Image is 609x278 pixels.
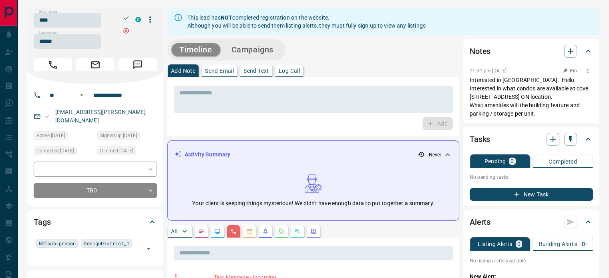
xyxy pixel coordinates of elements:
[34,216,50,228] h2: Tags
[549,159,577,164] p: Completed
[262,228,269,234] svg: Listing Alerts
[55,109,146,124] a: [EMAIL_ADDRESS][PERSON_NAME][DOMAIN_NAME]
[171,68,195,74] p: Add Note
[198,228,205,234] svg: Notes
[119,58,157,71] span: Message
[84,239,129,247] span: DesignDistrict_1
[470,76,593,118] p: Interested in [GEOGRAPHIC_DATA]. Hello. Interested in what condos are available at cove [STREET_A...
[97,146,157,158] div: Mon Aug 23 2021
[171,43,220,56] button: Timeline
[76,58,115,71] span: Email
[279,68,300,74] p: Log Call
[470,45,490,58] h2: Notes
[205,68,234,74] p: Send Email
[143,243,154,254] button: Open
[100,132,137,140] span: Signed up [DATE]
[174,147,452,162] div: Activity Summary- Never
[470,188,593,201] button: New Task
[39,30,57,36] label: Last name
[426,151,441,158] p: - Never
[470,171,593,183] p: No pending tasks
[185,150,230,159] p: Activity Summary
[192,199,434,208] p: Your client is keeping things mysterious! We didn't have enough data to put together a summary.
[97,131,157,142] div: Mon Aug 23 2021
[39,9,57,14] label: First name
[470,212,593,232] div: Alerts
[171,228,177,234] p: All
[470,130,593,149] div: Tasks
[44,114,50,119] svg: Email Valid
[230,228,237,234] svg: Calls
[135,17,141,22] div: condos.ca
[470,68,506,74] p: 11:31 pm [DATE]
[223,43,281,56] button: Campaigns
[470,216,490,228] h2: Alerts
[484,158,506,164] p: Pending
[470,42,593,61] div: Notes
[34,212,157,232] div: Tags
[246,228,253,234] svg: Emails
[582,241,585,247] p: 0
[39,239,76,247] span: NOTsub-precon
[77,90,86,100] button: Open
[34,58,72,71] span: Call
[243,68,269,74] p: Send Text
[470,257,593,264] p: No listing alerts available
[214,228,221,234] svg: Lead Browsing Activity
[36,147,74,155] span: Contacted [DATE]
[294,228,301,234] svg: Opportunities
[187,10,426,33] div: This lead has completed registration on the website. Although you will be able to send them listi...
[511,158,514,164] p: 0
[34,146,93,158] div: Wed Aug 25 2021
[221,14,232,21] strong: NOT
[478,241,513,247] p: Listing Alerts
[34,183,157,198] div: TBD
[278,228,285,234] svg: Requests
[310,228,317,234] svg: Agent Actions
[34,131,93,142] div: Mon Aug 23 2021
[100,147,133,155] span: Claimed [DATE]
[517,241,521,247] p: 0
[559,67,582,74] button: Pin
[36,132,65,140] span: Active [DATE]
[539,241,577,247] p: Building Alerts
[470,133,490,146] h2: Tasks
